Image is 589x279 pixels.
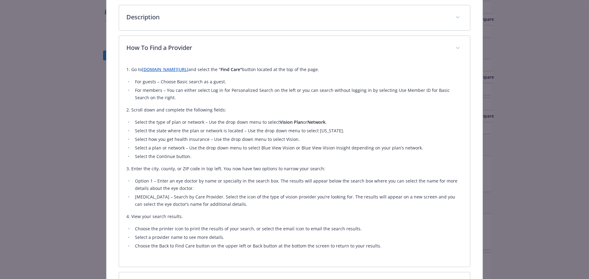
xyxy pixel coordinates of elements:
li: For guests – Choose Basic search as a guest. [133,78,463,85]
strong: Vision Plan [280,119,303,125]
li: Select a provider name to see more details. [133,234,463,241]
p: 1. Go to and select the " button located at the top of the page. [126,66,463,73]
p: How To Find a Provider [126,43,448,52]
p: Description [126,13,448,22]
li: Select a plan or network – Use the drop down menu to select Blue View Vision or Blue View Vision ... [133,144,463,152]
div: How To Find a Provider [119,61,470,267]
li: For members – You can either select Log in for Personalized Search on the left or you can search ... [133,87,463,101]
li: [MEDICAL_DATA] – Search by Care Provider. Select the icon of the type of vision provider you’re l... [133,193,463,208]
p: 3. Enter the city, county, or ZIP code in top left. You now have two options to narrow your search: [126,165,463,172]
p: 2. Scroll down and complete the following fields: [126,106,463,114]
div: How To Find a Provider [119,36,470,61]
li: Select the state where the plan or network is located – Use the drop down menu to select [US_STATE]. [133,127,463,134]
li: Select how you get health insurance – Use the drop down menu to select Vision. [133,136,463,143]
li: Select the Continue button. [133,153,463,160]
li: Choose the printer icon to print the results of your search, or select the email icon to email th... [133,225,463,232]
a: [DOMAIN_NAME][URL] [142,66,188,72]
li: Choose the Back to Find Care button on the upper left or Back button at the bottom the screen to ... [133,242,463,250]
strong: Network [307,119,325,125]
p: 4. View your search results. [126,213,463,220]
li: Select the type of plan or network – Use the drop down menu to select or . [133,119,463,126]
div: Description [119,5,470,30]
li: Option 1 – Enter an eye doctor by name or specialty in the search box. The results will appear be... [133,177,463,192]
strong: Find Care" [221,66,242,72]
